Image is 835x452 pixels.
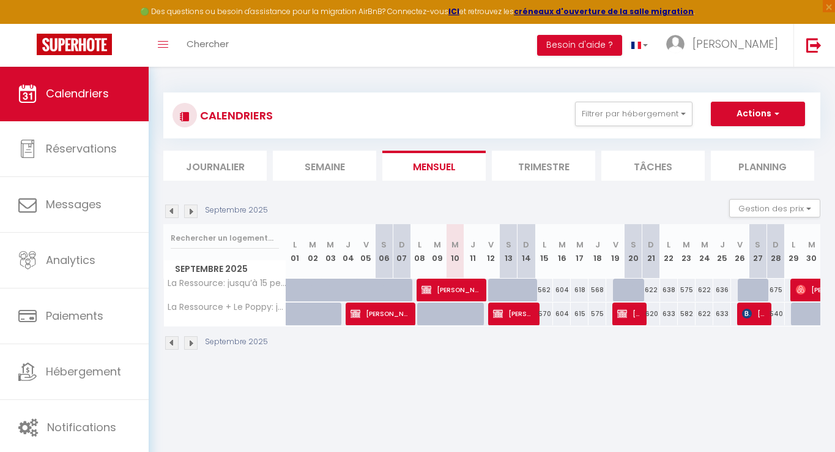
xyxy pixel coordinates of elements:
th: 01 [286,224,304,279]
li: Planning [711,151,814,181]
th: 13 [500,224,518,279]
span: Paiements [46,308,103,323]
div: 575 [588,303,606,325]
span: [PERSON_NAME] [692,36,778,51]
span: Messages [46,197,102,212]
th: 29 [785,224,803,279]
abbr: L [667,239,670,250]
th: 08 [410,224,428,279]
span: Notifications [47,420,116,435]
div: 633 [713,303,731,325]
abbr: V [488,239,494,250]
th: 14 [518,224,535,279]
th: 03 [322,224,340,279]
li: Tâches [601,151,705,181]
div: 636 [713,279,731,301]
div: 675 [766,279,784,301]
th: 02 [304,224,322,279]
input: Rechercher un logement... [171,227,279,249]
abbr: M [434,239,441,250]
span: La Ressource: jusqu’à 15 personnes [166,279,288,288]
li: Mensuel [382,151,486,181]
abbr: L [543,239,546,250]
abbr: V [613,239,618,250]
div: 620 [642,303,660,325]
div: 622 [696,279,713,301]
span: Réservations [46,141,117,156]
th: 06 [375,224,393,279]
a: créneaux d'ouverture de la salle migration [514,6,694,17]
th: 17 [571,224,588,279]
img: Super Booking [37,34,112,55]
abbr: D [648,239,654,250]
button: Gestion des prix [729,199,820,217]
abbr: V [363,239,369,250]
abbr: D [399,239,405,250]
span: [PERSON_NAME] [493,302,535,325]
th: 04 [340,224,357,279]
th: 24 [696,224,713,279]
th: 15 [535,224,553,279]
abbr: D [773,239,779,250]
li: Journalier [163,151,267,181]
h3: CALENDRIERS [197,102,273,129]
img: ... [666,35,685,53]
abbr: M [683,239,690,250]
div: 604 [553,303,571,325]
th: 23 [678,224,696,279]
div: 638 [660,279,678,301]
abbr: J [346,239,351,250]
th: 11 [464,224,482,279]
span: [PERSON_NAME] [421,278,481,301]
span: Analytics [46,252,95,268]
div: 568 [588,279,606,301]
th: 12 [482,224,500,279]
span: Calendriers [46,86,109,101]
div: 582 [678,303,696,325]
abbr: J [720,239,725,250]
abbr: S [631,239,636,250]
abbr: D [523,239,529,250]
th: 28 [766,224,784,279]
abbr: M [559,239,566,250]
th: 25 [713,224,731,279]
div: 633 [660,303,678,325]
div: 562 [535,279,553,301]
abbr: L [293,239,297,250]
a: ... [PERSON_NAME] [657,24,793,67]
abbr: M [701,239,708,250]
th: 19 [606,224,624,279]
div: 618 [571,279,588,301]
abbr: J [595,239,600,250]
li: Semaine [273,151,376,181]
abbr: S [381,239,387,250]
abbr: L [792,239,795,250]
th: 09 [428,224,446,279]
button: Besoin d'aide ? [537,35,622,56]
abbr: S [506,239,511,250]
th: 20 [625,224,642,279]
abbr: M [327,239,334,250]
abbr: L [418,239,421,250]
th: 21 [642,224,660,279]
li: Trimestre [492,151,595,181]
div: 575 [678,279,696,301]
a: Chercher [177,24,238,67]
th: 10 [446,224,464,279]
th: 18 [588,224,606,279]
div: 615 [571,303,588,325]
div: 540 [766,303,784,325]
span: [PERSON_NAME] [617,302,641,325]
abbr: J [470,239,475,250]
div: 604 [553,279,571,301]
th: 26 [731,224,749,279]
abbr: M [576,239,584,250]
button: Filtrer par hébergement [575,102,692,126]
abbr: V [737,239,743,250]
span: La Ressource + Le Poppy: jusqu'à 19 personnes [166,303,288,312]
th: 27 [749,224,766,279]
a: ICI [448,6,459,17]
th: 22 [660,224,678,279]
